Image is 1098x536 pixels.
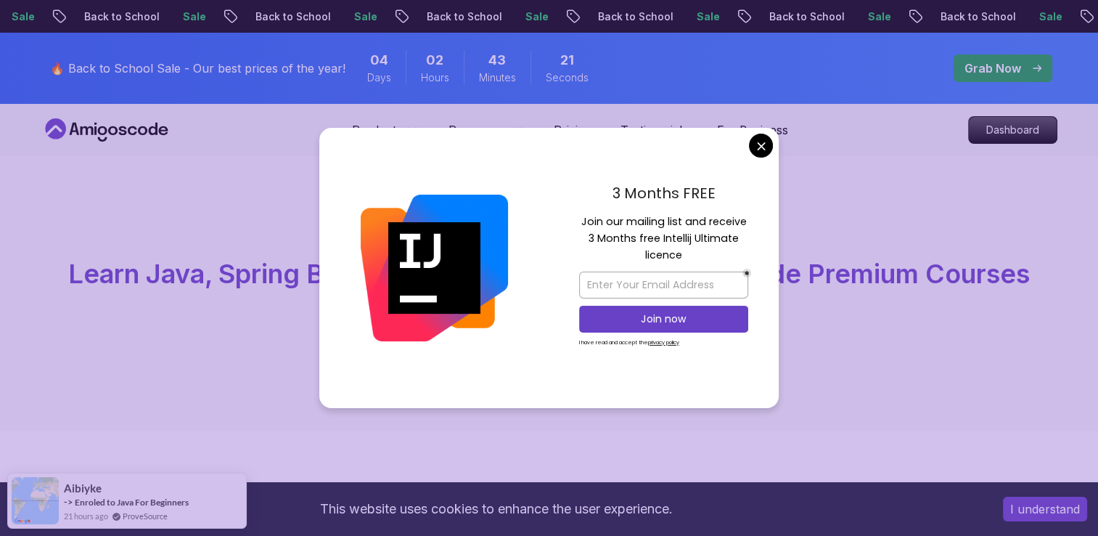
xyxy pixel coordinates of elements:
a: Pricing [554,121,591,139]
a: Testimonials [620,121,688,139]
p: Sale [163,9,210,24]
div: This website uses cookies to enhance the user experience. [11,493,981,525]
p: Back to School [407,9,506,24]
p: Back to School [578,9,677,24]
p: Sale [848,9,895,24]
span: Days [367,70,391,85]
span: 43 Minutes [488,50,506,70]
p: Products [352,121,402,139]
a: For Business [717,121,788,139]
button: Resources [448,121,525,150]
p: Back to School [65,9,163,24]
span: Minutes [479,70,516,85]
p: Resources [448,121,507,139]
p: Master in-demand skills like Java, Spring Boot, DevOps, React, and more through hands-on, expert-... [306,300,793,361]
span: 4 Days [370,50,388,70]
span: 21 Seconds [560,50,574,70]
p: Sale [335,9,381,24]
p: Dashboard [969,117,1057,143]
p: Back to School [921,9,1020,24]
a: ProveSource [123,510,168,522]
span: Aibiyke [64,482,102,495]
button: Accept cookies [1003,497,1087,521]
img: provesource social proof notification image [12,477,59,524]
span: Hours [421,70,449,85]
span: -> [64,496,73,508]
span: 21 hours ago [64,510,108,522]
button: Products [352,121,419,150]
p: Sale [677,9,724,24]
p: Sale [1020,9,1066,24]
p: 🔥 Back to School Sale - Our best prices of the year! [50,60,345,77]
a: Dashboard [968,116,1057,144]
a: Enroled to Java For Beginners [75,497,189,508]
p: Sale [506,9,552,24]
p: Back to School [750,9,848,24]
p: Grab Now [964,60,1021,77]
span: 2 Hours [426,50,443,70]
p: Back to School [236,9,335,24]
span: Learn Java, Spring Boot, DevOps & More with Amigoscode Premium Courses [68,258,1030,290]
span: Seconds [546,70,589,85]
